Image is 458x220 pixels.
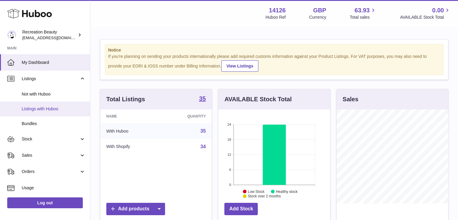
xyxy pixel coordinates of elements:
span: Bundles [22,121,86,127]
a: 0.00 AVAILABLE Stock Total [400,6,451,20]
a: 63.93 Total sales [350,6,376,20]
a: 35 [201,128,206,134]
span: My Dashboard [22,60,86,65]
a: 34 [201,144,206,149]
text: Low Stock [248,189,265,193]
span: Not with Huboo [22,91,86,97]
strong: 35 [199,96,206,102]
span: [EMAIL_ADDRESS][DOMAIN_NAME] [22,35,89,40]
text: 18 [228,138,231,141]
span: Orders [22,169,79,174]
text: Healthy stock [276,189,298,193]
strong: GBP [313,6,326,14]
text: 6 [229,168,231,171]
span: Listings [22,76,79,82]
th: Quantity [160,109,212,123]
td: With Huboo [100,123,160,139]
span: Sales [22,152,79,158]
strong: 14126 [269,6,286,14]
span: AVAILABLE Stock Total [400,14,451,20]
div: Huboo Ref [266,14,286,20]
span: Stock [22,136,79,142]
h3: AVAILABLE Stock Total [224,95,291,103]
text: 12 [228,153,231,156]
span: Listings with Huboo [22,106,86,112]
text: Stock over 2 months [248,194,281,198]
h3: Total Listings [106,95,145,103]
a: Add Stock [224,203,258,215]
th: Name [100,109,160,123]
strong: Notice [108,47,440,53]
h3: Sales [343,95,358,103]
a: Add products [106,203,165,215]
div: Currency [309,14,326,20]
text: 24 [228,123,231,126]
img: internalAdmin-14126@internal.huboo.com [7,30,16,39]
td: With Shopify [100,139,160,155]
a: View Listings [221,60,258,72]
span: 0.00 [432,6,444,14]
span: Total sales [350,14,376,20]
div: Recreation Beauty [22,29,76,41]
text: 0 [229,183,231,187]
div: If you're planning on sending your products internationally please add required customs informati... [108,54,440,72]
span: Usage [22,185,86,191]
span: 63.93 [354,6,369,14]
a: Log out [7,197,83,208]
a: 35 [199,96,206,103]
